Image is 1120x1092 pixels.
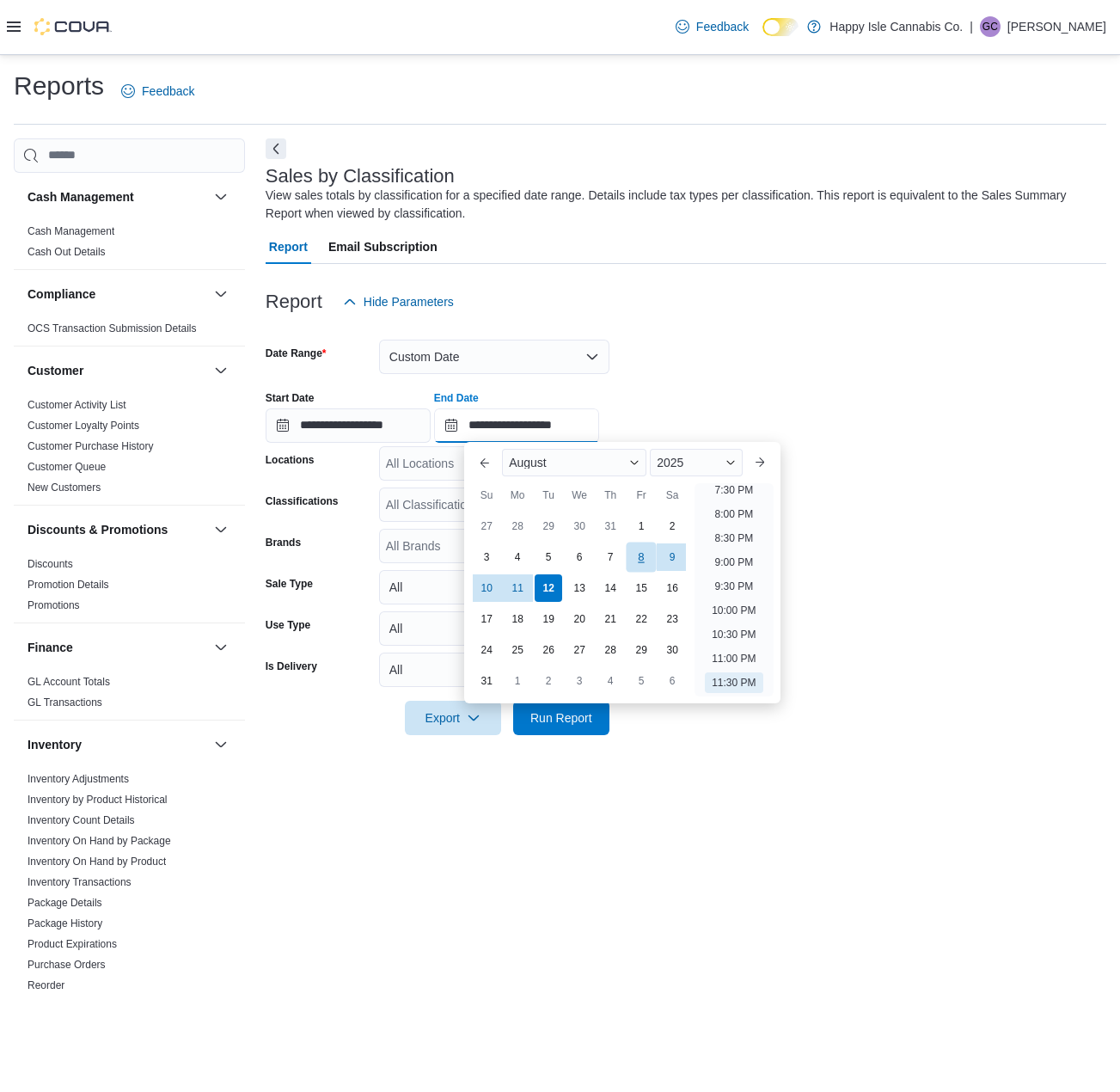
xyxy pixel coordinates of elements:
label: Sale Type [266,577,313,591]
span: August [509,456,547,469]
div: day-5 [627,667,655,695]
ul: Time [695,483,773,696]
div: day-6 [566,543,593,571]
h3: Customer [28,362,83,379]
div: August, 2025 [471,511,688,696]
a: Reorder [28,979,64,991]
a: GL Transactions [28,696,102,709]
li: 8:30 PM [707,528,760,549]
label: Date Range [266,347,327,360]
div: day-22 [627,605,655,633]
div: day-31 [597,512,624,540]
button: Cash Management [28,188,207,206]
div: day-31 [473,667,500,695]
div: Button. Open the month selector. August is currently selected. [502,449,646,476]
a: GL Account Totals [28,676,110,688]
div: day-20 [566,605,593,633]
div: day-2 [535,667,562,695]
div: Tu [535,482,562,509]
div: day-25 [504,636,531,664]
button: Finance [211,637,231,658]
div: day-15 [627,574,655,602]
div: Su [473,482,500,509]
button: Inventory [28,736,207,753]
div: day-5 [535,543,562,571]
li: 9:00 PM [707,552,760,573]
span: Feedback [142,83,194,100]
button: Next month [746,449,774,476]
div: Discounts & Promotions [14,554,245,623]
a: Purchase Orders [28,959,106,971]
h3: Discounts & Promotions [28,521,168,538]
button: Compliance [211,284,231,304]
li: 9:30 PM [707,576,760,597]
div: Glenn Cormier [980,16,1001,37]
li: 10:00 PM [705,600,762,621]
div: day-23 [658,605,686,633]
div: day-1 [504,667,531,695]
div: day-14 [597,574,624,602]
div: Mo [504,482,531,509]
button: Previous Month [471,449,499,476]
button: Customer [211,360,231,381]
button: Discounts & Promotions [28,521,207,538]
li: 10:30 PM [705,624,762,645]
a: Package History [28,917,102,929]
div: day-16 [658,574,686,602]
label: Is Delivery [266,659,317,673]
a: Customer Loyalty Points [28,420,139,432]
div: Customer [14,395,245,505]
button: Customer [28,362,207,379]
span: Dark Mode [762,36,763,37]
div: day-27 [566,636,593,664]
div: Sa [658,482,686,509]
div: day-8 [627,542,657,572]
div: day-24 [473,636,500,664]
a: Customer Queue [28,461,106,473]
div: Th [597,482,624,509]
div: Cash Management [14,221,245,269]
div: day-3 [473,543,500,571]
div: day-28 [504,512,531,540]
div: Fr [627,482,655,509]
a: Discounts [28,558,73,570]
span: 2025 [657,456,683,469]
div: day-26 [535,636,562,664]
a: Inventory Adjustments [28,773,129,785]
span: Feedback [696,18,749,35]
p: [PERSON_NAME] [1007,16,1106,37]
a: Customer Purchase History [28,440,154,452]
input: Dark Mode [762,18,799,36]
span: Email Subscription [328,230,438,264]
div: Compliance [14,318,245,346]
label: Brands [266,536,301,549]
a: Inventory Count Details [28,814,135,826]
div: day-29 [535,512,562,540]
button: Hide Parameters [336,285,461,319]
button: Discounts & Promotions [211,519,231,540]
a: Inventory On Hand by Product [28,856,166,868]
label: Classifications [266,494,339,508]
div: day-11 [504,574,531,602]
div: day-12 [535,574,562,602]
div: day-7 [597,543,624,571]
a: Inventory On Hand by Package [28,835,171,847]
label: Start Date [266,391,315,405]
label: Locations [266,453,315,467]
h3: Cash Management [28,188,134,206]
a: Customer Activity List [28,399,126,411]
a: Product Expirations [28,938,117,950]
button: Finance [28,639,207,656]
h3: Inventory [28,736,82,753]
button: Custom Date [379,340,609,374]
h3: Compliance [28,285,95,303]
div: day-17 [473,605,500,633]
li: 7:30 PM [707,480,760,500]
div: day-3 [566,667,593,695]
input: Press the down key to enter a popover containing a calendar. Press the escape key to close the po... [434,408,599,443]
div: day-4 [504,543,531,571]
li: 8:00 PM [707,504,760,525]
button: Export [405,701,501,735]
div: day-29 [627,636,655,664]
div: Finance [14,672,245,720]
